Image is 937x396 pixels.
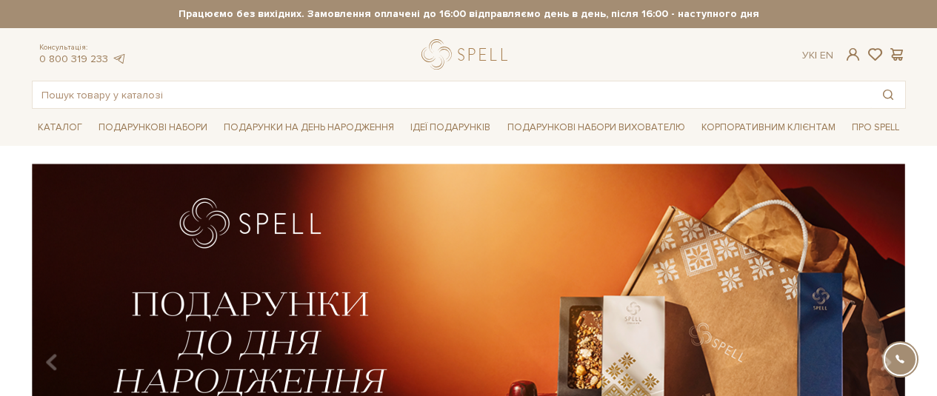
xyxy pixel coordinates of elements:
[32,7,906,21] strong: Працюємо без вихідних. Замовлення оплачені до 16:00 відправляємо день в день, після 16:00 - насту...
[218,116,400,139] a: Подарунки на День народження
[820,49,833,61] a: En
[33,81,871,108] input: Пошук товару у каталозі
[404,116,496,139] a: Ідеї подарунків
[39,43,127,53] span: Консультація:
[39,53,108,65] a: 0 800 319 233
[871,81,905,108] button: Пошук товару у каталозі
[112,53,127,65] a: telegram
[846,116,905,139] a: Про Spell
[501,115,691,140] a: Подарункові набори вихователю
[815,49,817,61] span: |
[696,115,841,140] a: Корпоративним клієнтам
[802,49,833,62] div: Ук
[93,116,213,139] a: Подарункові набори
[32,116,88,139] a: Каталог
